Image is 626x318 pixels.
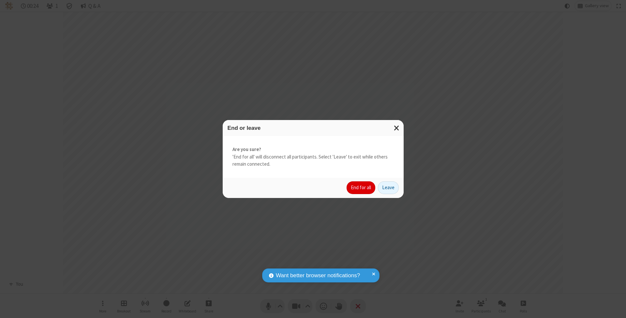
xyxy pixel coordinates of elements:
[347,181,375,194] button: End for all
[276,271,360,280] span: Want better browser notifications?
[228,125,399,131] h3: End or leave
[223,136,404,178] div: 'End for all' will disconnect all participants. Select 'Leave' to exit while others remain connec...
[378,181,399,194] button: Leave
[232,146,394,153] strong: Are you sure?
[390,120,404,136] button: Close modal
